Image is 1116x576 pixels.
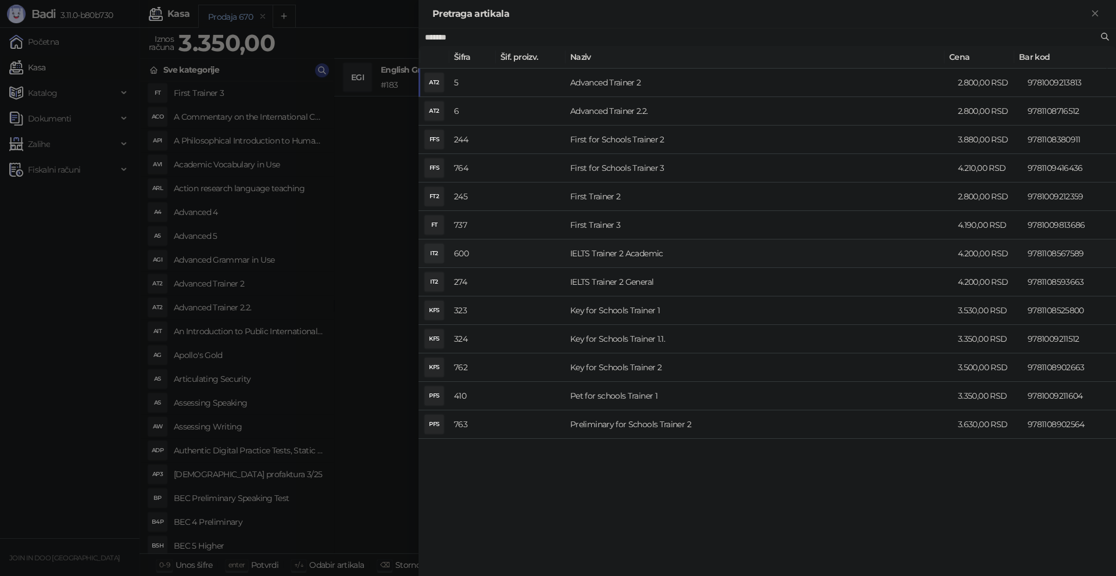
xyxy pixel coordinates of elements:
td: Key for Schools Trainer 1 [566,296,953,325]
div: PFS [425,387,443,405]
div: FT [425,216,443,234]
td: 6 [449,97,496,126]
td: 5 [449,69,496,97]
th: Bar kod [1014,46,1107,69]
td: 9781108716512 [1023,97,1116,126]
td: IELTS Trainer 2 General [566,268,953,296]
td: 9781108567589 [1023,239,1116,268]
td: 9781108593663 [1023,268,1116,296]
td: 410 [449,382,496,410]
td: 2.800,00 RSD [953,97,1023,126]
td: Advanced Trainer 2.2. [566,97,953,126]
td: 4.210,00 RSD [953,154,1023,183]
td: 3.350,00 RSD [953,325,1023,353]
td: Key for Schools Trainer 2 [566,353,953,382]
button: Zatvori [1088,7,1102,21]
td: Advanced Trainer 2 [566,69,953,97]
div: KFS [425,330,443,348]
td: 9781009213813 [1023,69,1116,97]
td: 762 [449,353,496,382]
td: IELTS Trainer 2 Academic [566,239,953,268]
td: First Trainer 2 [566,183,953,211]
td: 2.800,00 RSD [953,183,1023,211]
div: KFS [425,301,443,320]
td: 9781009211604 [1023,382,1116,410]
div: FFS [425,159,443,177]
td: 9781009211512 [1023,325,1116,353]
td: 244 [449,126,496,154]
td: 3.350,00 RSD [953,382,1023,410]
div: KFS [425,358,443,377]
th: Naziv [566,46,945,69]
div: Pretraga artikala [432,7,1088,21]
td: 2.800,00 RSD [953,69,1023,97]
div: FFS [425,130,443,149]
div: IT2 [425,244,443,263]
td: 9781109416436 [1023,154,1116,183]
td: 4.200,00 RSD [953,268,1023,296]
td: 274 [449,268,496,296]
td: 3.530,00 RSD [953,296,1023,325]
td: 4.190,00 RSD [953,211,1023,239]
div: AT2 [425,73,443,92]
td: 764 [449,154,496,183]
td: First for Schools Trainer 2 [566,126,953,154]
td: First for Schools Trainer 3 [566,154,953,183]
td: 9781108902663 [1023,353,1116,382]
div: FT2 [425,187,443,206]
td: 324 [449,325,496,353]
td: 3.500,00 RSD [953,353,1023,382]
td: 4.200,00 RSD [953,239,1023,268]
td: 9781009212359 [1023,183,1116,211]
td: 600 [449,239,496,268]
th: Šif. proizv. [496,46,566,69]
td: 9781108380911 [1023,126,1116,154]
td: 737 [449,211,496,239]
td: 9781108525800 [1023,296,1116,325]
td: First Trainer 3 [566,211,953,239]
td: Preliminary for Schools Trainer 2 [566,410,953,439]
div: PFS [425,415,443,434]
td: 3.630,00 RSD [953,410,1023,439]
td: Pet for schools Trainer 1 [566,382,953,410]
td: 763 [449,410,496,439]
td: 323 [449,296,496,325]
td: 9781009813686 [1023,211,1116,239]
td: 245 [449,183,496,211]
th: Cena [945,46,1014,69]
div: AT2 [425,102,443,120]
td: 3.880,00 RSD [953,126,1023,154]
th: Šifra [449,46,496,69]
td: Key for Schools Trainer 1.1. [566,325,953,353]
div: IT2 [425,273,443,291]
td: 9781108902564 [1023,410,1116,439]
